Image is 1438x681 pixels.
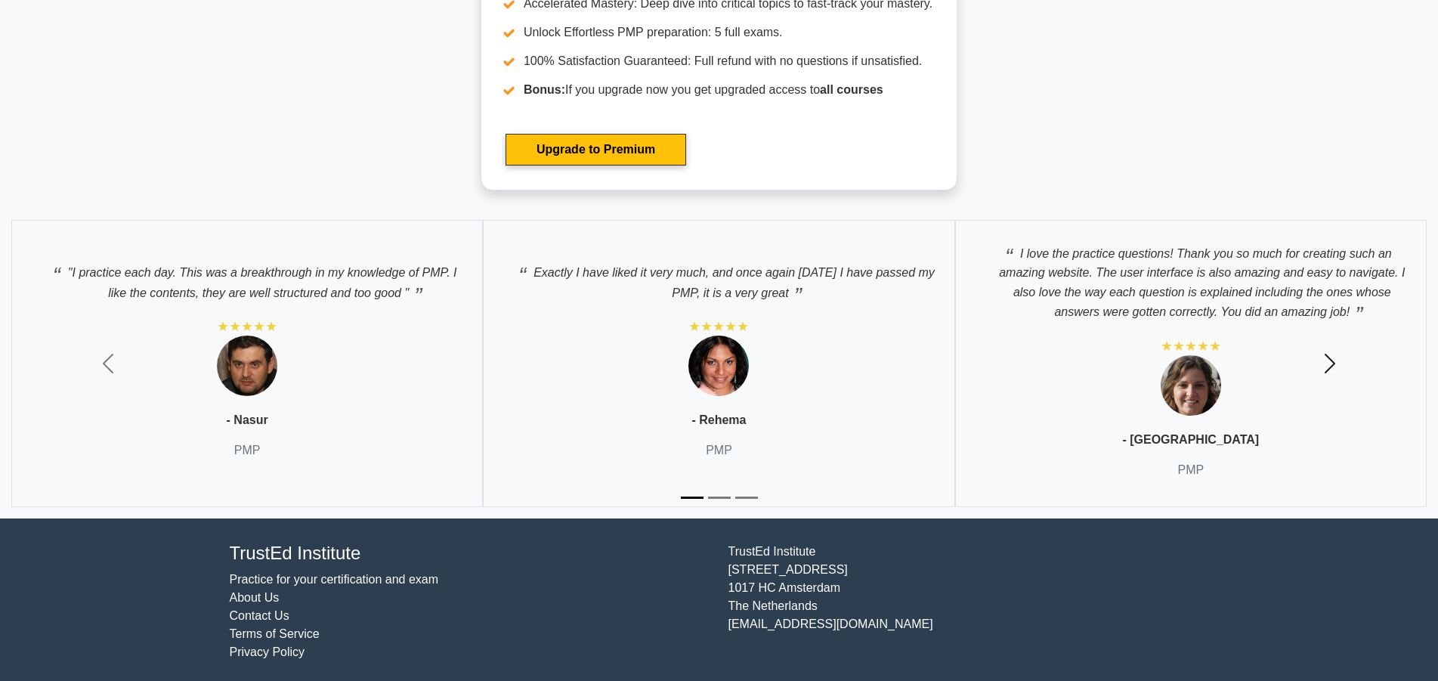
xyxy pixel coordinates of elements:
p: "I practice each day. This was a breakthrough in my knowledge of PMP. I like the contents, they a... [27,255,467,302]
div: ★★★★★ [1161,337,1221,355]
p: PMP [1177,461,1204,479]
img: Testimonial 2 [688,336,749,396]
a: Upgrade to Premium [506,134,686,166]
p: PMP [706,441,732,460]
button: Slide 1 [681,489,704,506]
p: - [GEOGRAPHIC_DATA] [1122,431,1259,449]
button: Slide 3 [735,489,758,506]
img: Testimonial 1 [217,336,277,396]
p: Exactly I have liked it very much, and once again [DATE] I have passed my PMP, it is a very great [499,255,939,302]
p: - Nasur [227,411,268,429]
a: Privacy Policy [230,645,305,658]
p: PMP [234,441,261,460]
a: Practice for your certification and exam [230,573,439,586]
h4: TrustEd Institute [230,543,710,565]
div: ★★★★★ [688,317,749,336]
p: - Rehema [691,411,746,429]
div: ★★★★★ [217,317,277,336]
a: About Us [230,591,280,604]
div: TrustEd Institute [STREET_ADDRESS] 1017 HC Amsterdam The Netherlands [EMAIL_ADDRESS][DOMAIN_NAME] [719,543,1218,661]
a: Terms of Service [230,627,320,640]
button: Slide 2 [708,489,731,506]
a: Contact Us [230,609,289,622]
img: Testimonial 3 [1161,355,1221,416]
p: I love the practice questions! Thank you so much for creating such an amazing website. The user i... [971,236,1411,322]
